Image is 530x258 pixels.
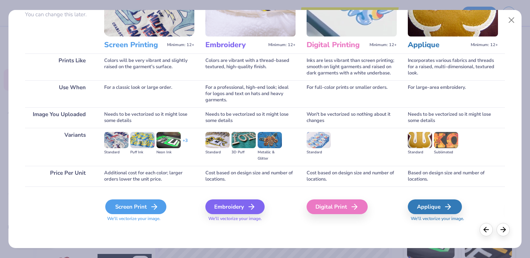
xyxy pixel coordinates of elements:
span: We'll vectorize your image. [408,216,498,222]
div: Image You Uploaded [25,107,93,128]
img: Neon Ink [156,132,181,148]
div: Needs to be vectorized so it might lose some details [205,107,296,128]
img: Standard [307,132,331,148]
img: Standard [104,132,128,148]
div: Price Per Unit [25,166,93,186]
span: Minimum: 12+ [167,42,194,48]
h3: Applique [408,40,468,50]
div: Incorporates various fabrics and threads for a raised, multi-dimensional, textured look. [408,53,498,80]
h3: Embroidery [205,40,265,50]
h3: Screen Printing [104,40,164,50]
span: Minimum: 12+ [370,42,397,48]
div: Needs to be vectorized so it might lose some details [408,107,498,128]
div: Puff Ink [130,149,155,156]
div: 3D Puff [232,149,256,156]
img: Standard [205,132,230,148]
div: Colors will be very vibrant and slightly raised on the garment's surface. [104,53,194,80]
div: Digital Print [307,199,368,214]
h3: Digital Printing [307,40,367,50]
div: Embroidery [205,199,265,214]
div: Inks are less vibrant than screen printing; smooth on light garments and raised on dark garments ... [307,53,397,80]
img: Metallic & Glitter [258,132,282,148]
div: Based on design size and number of locations. [408,166,498,186]
img: Puff Ink [130,132,155,148]
div: Cost based on design size and number of locations. [307,166,397,186]
div: Standard [307,149,331,156]
img: 3D Puff [232,132,256,148]
img: Sublimated [434,132,458,148]
div: Colors are vibrant with a thread-based textured, high-quality finish. [205,53,296,80]
div: Applique [408,199,462,214]
div: Metallic & Glitter [258,149,282,162]
div: Cost based on design size and number of locations. [205,166,296,186]
span: We'll vectorize your image. [104,216,194,222]
div: Prints Like [25,53,93,80]
img: Standard [408,132,432,148]
div: Screen Print [105,199,166,214]
button: Close [505,13,519,27]
div: For a professional, high-end look; ideal for logos and text on hats and heavy garments. [205,80,296,107]
div: Sublimated [434,149,458,156]
div: Additional cost for each color; larger orders lower the unit price. [104,166,194,186]
div: Needs to be vectorized so it might lose some details [104,107,194,128]
div: Use When [25,80,93,107]
div: For a classic look or large order. [104,80,194,107]
div: Standard [205,149,230,156]
div: Won't be vectorized so nothing about it changes [307,107,397,128]
div: + 3 [183,137,188,150]
div: Standard [408,149,432,156]
span: Minimum: 12+ [268,42,296,48]
p: You can change this later. [25,11,93,18]
div: For full-color prints or smaller orders. [307,80,397,107]
div: Standard [104,149,128,156]
div: For large-area embroidery. [408,80,498,107]
div: Variants [25,128,93,166]
span: Minimum: 12+ [471,42,498,48]
div: Neon Ink [156,149,181,156]
span: We'll vectorize your image. [205,216,296,222]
